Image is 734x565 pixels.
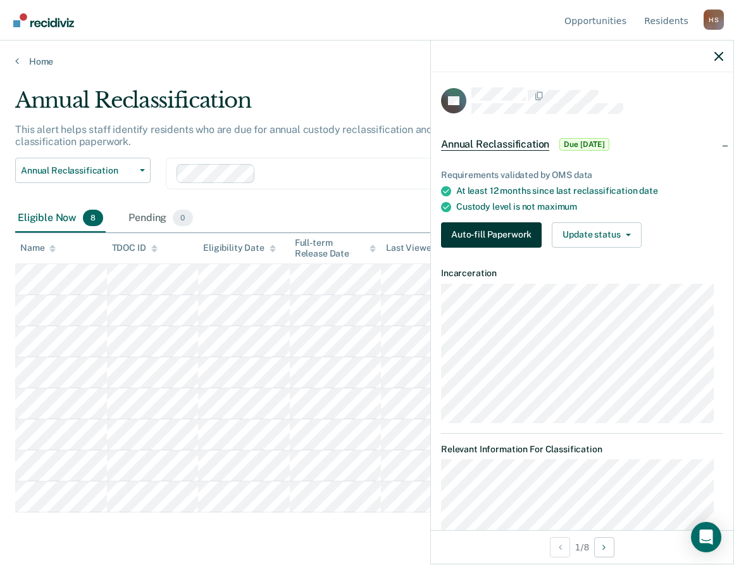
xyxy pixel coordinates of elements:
[173,210,192,226] span: 0
[15,56,719,67] a: Home
[431,124,733,165] div: Annual ReclassificationDue [DATE]
[704,10,724,30] button: Profile dropdown button
[431,530,733,564] div: 1 / 8
[15,205,106,232] div: Eligible Now
[441,138,549,151] span: Annual Reclassification
[691,522,721,552] div: Open Intercom Messenger
[639,186,657,196] span: date
[295,238,376,259] div: Full-term Release Date
[594,537,614,557] button: Next Opportunity
[552,222,641,248] button: Update status
[441,170,723,181] div: Requirements validated by OMS data
[15,87,676,124] div: Annual Reclassification
[203,243,276,253] div: Eligibility Date
[441,222,542,248] button: Auto-fill Paperwork
[20,243,56,253] div: Name
[441,222,547,248] a: Navigate to form link
[537,201,577,212] span: maximum
[83,210,103,226] span: 8
[550,537,570,557] button: Previous Opportunity
[112,243,158,253] div: TDOC ID
[456,186,723,196] div: At least 12 months since last reclassification
[21,165,135,176] span: Annual Reclassification
[386,243,447,253] div: Last Viewed
[441,444,723,455] dt: Relevant Information For Classification
[441,268,723,279] dt: Incarceration
[126,205,195,232] div: Pending
[456,201,723,212] div: Custody level is not
[704,10,724,30] div: H S
[13,13,74,27] img: Recidiviz
[559,138,609,151] span: Due [DATE]
[15,124,614,148] p: This alert helps staff identify residents who are due for annual custody reclassification and dir...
